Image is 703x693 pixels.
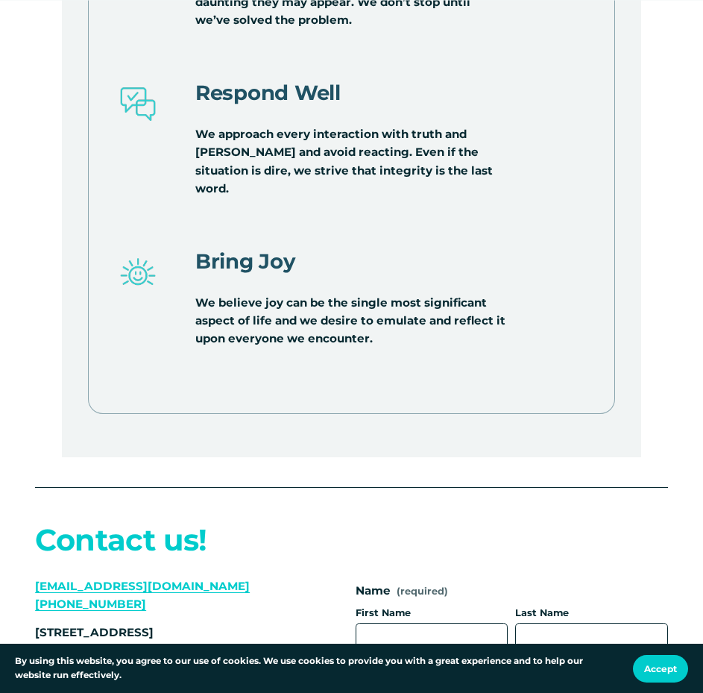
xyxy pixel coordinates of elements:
p: We approach every interaction with truth and [PERSON_NAME] and avoid reacting. Even if the situat... [195,125,508,198]
span: Bring Joy [195,248,295,274]
span: Name [356,582,391,600]
a: [PHONE_NUMBER] [35,597,146,611]
div: First Name [356,606,508,623]
button: Accept [633,655,688,683]
p: We believe joy can be the single most significant aspect of life and we desire to emulate and ref... [195,294,508,348]
span: (required) [397,587,448,597]
div: Last Name [515,606,667,623]
span: Accept [644,663,677,674]
p: [STREET_ADDRESS] [GEOGRAPHIC_DATA] [35,624,294,659]
span: Respond Well [195,80,341,105]
h2: Contact us! [35,524,294,556]
a: [EMAIL_ADDRESS][DOMAIN_NAME] [35,579,250,593]
p: By using this website, you agree to our use of cookies. We use cookies to provide you with a grea... [15,654,618,683]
